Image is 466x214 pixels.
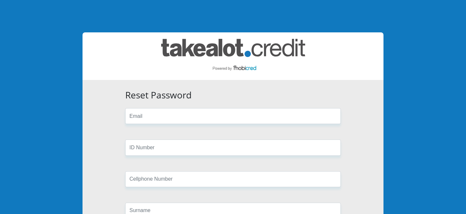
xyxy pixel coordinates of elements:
input: Cellphone Number [125,171,341,187]
img: takealot_credit logo [161,39,305,73]
input: ID Number [125,140,341,155]
h3: Reset Password [125,90,341,101]
input: Email [125,108,341,124]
